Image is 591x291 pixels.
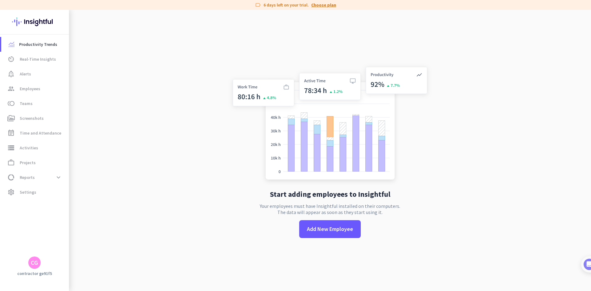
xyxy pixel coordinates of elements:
[31,260,38,266] div: CG
[1,96,69,111] a: tollTeams
[1,140,69,155] a: storageActivities
[1,185,69,200] a: settingsSettings
[255,2,261,8] i: label
[1,111,69,126] a: perm_mediaScreenshots
[307,225,353,233] span: Add New Employee
[311,2,336,8] a: Choose plan
[53,172,64,183] button: expand_more
[9,42,14,47] img: menu-item
[20,70,31,78] span: Alerts
[20,115,44,122] span: Screenshots
[228,63,432,186] img: no-search-results
[7,85,15,92] i: group
[19,41,57,48] span: Productivity Trends
[1,37,69,52] a: menu-itemProductivity Trends
[7,129,15,137] i: event_note
[270,191,390,198] h2: Start adding employees to Insightful
[1,67,69,81] a: notification_importantAlerts
[20,174,35,181] span: Reports
[20,159,36,166] span: Projects
[20,85,40,92] span: Employees
[1,81,69,96] a: groupEmployees
[20,129,61,137] span: Time and Attendance
[260,203,400,215] p: Your employees must have Insightful installed on their computers. The data will appear as soon as...
[7,144,15,152] i: storage
[20,55,56,63] span: Real-Time Insights
[12,10,57,34] img: Insightful logo
[1,126,69,140] a: event_noteTime and Attendance
[7,55,15,63] i: av_timer
[20,100,33,107] span: Teams
[20,188,36,196] span: Settings
[7,115,15,122] i: perm_media
[7,159,15,166] i: work_outline
[1,155,69,170] a: work_outlineProjects
[7,70,15,78] i: notification_important
[7,174,15,181] i: data_usage
[7,100,15,107] i: toll
[1,52,69,67] a: av_timerReal-Time Insights
[299,220,361,238] button: Add New Employee
[7,188,15,196] i: settings
[20,144,38,152] span: Activities
[1,170,69,185] a: data_usageReportsexpand_more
